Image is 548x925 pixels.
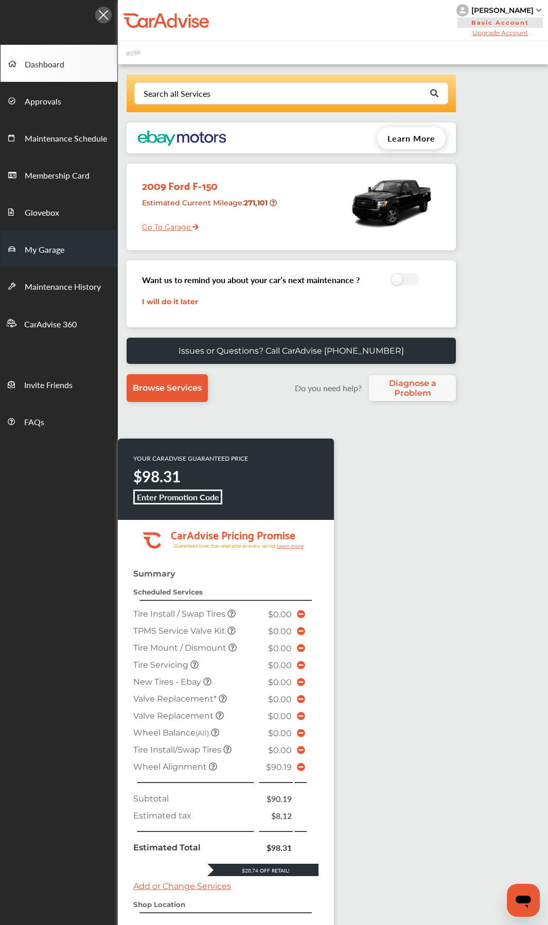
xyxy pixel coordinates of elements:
[536,9,541,12] img: sCxJUJ+qAmfqhQGDUl18vwLg4ZYJ6CxN7XmbOMBAAAAAElFTkSuQmCC
[196,729,209,737] small: (All)
[457,18,543,28] span: Basic Account
[133,900,185,909] strong: Shop Location
[131,807,258,824] td: Estimated tax
[133,881,231,891] a: Add or Change Services
[134,194,285,220] div: Estimated Current Mileage :
[24,379,73,392] span: Invite Friends
[127,374,208,402] a: Browse Services
[25,58,64,72] span: Dashboard
[268,728,292,738] span: $0.00
[1,193,117,230] a: Glovebox
[268,643,292,653] span: $0.00
[25,169,90,183] span: Membership Card
[25,206,59,220] span: Glovebox
[134,215,199,234] a: Go To Garage
[268,677,292,687] span: $0.00
[456,29,544,37] span: Upgrade Account
[1,45,117,82] a: Dashboard
[133,454,248,463] p: YOUR CARADVISE GUARANTEED PRICE
[133,694,219,704] span: Valve Replacement*
[24,318,77,331] span: CarAdvise 360
[24,416,44,429] span: FAQs
[127,338,456,364] a: Issues or Questions? Call CarAdvise [PHONE_NUMBER]
[507,884,540,917] iframe: Button to launch messaging window
[179,346,404,356] p: Issues or Questions? Call CarAdvise [PHONE_NUMBER]
[133,588,203,596] strong: Scheduled Services
[133,465,181,487] strong: $98.31
[133,609,227,619] span: Tire Install / Swap Tires
[131,790,258,807] td: Subtotal
[133,745,223,755] span: Tire Install/Swap Tires
[95,7,112,23] img: Icon.5fd9dcc7.svg
[126,46,141,59] img: placeholder_car.fcab19be.svg
[133,626,227,636] span: TPMS Service Valve Kit
[134,169,285,194] div: 2009 Ford F-150
[174,543,277,549] tspan: Guaranteed lower than retail price on every service.
[133,383,202,393] span: Browse Services
[1,267,117,304] a: Maintenance History
[268,609,292,619] span: $0.00
[369,375,456,401] a: Diagnose a Problem
[142,297,198,306] a: I will do it later
[25,281,101,294] span: Maintenance History
[268,745,292,755] span: $0.00
[258,807,294,824] td: $8.12
[266,762,292,772] span: $90.19
[1,156,117,193] a: Membership Card
[258,839,294,856] td: $98.31
[244,198,270,207] strong: 271,101
[133,569,175,579] strong: Summary
[133,728,211,738] span: Wheel Balance
[290,382,366,394] label: Do you need help?
[25,243,64,257] span: My Garage
[268,626,292,636] span: $0.00
[133,762,209,772] span: Wheel Alignment
[144,90,210,98] div: Search all Services
[268,711,292,721] span: $0.00
[1,230,117,267] a: My Garage
[456,4,469,16] img: knH8PDtVvWoAbQRylUukY18CTiRevjo20fAtgn5MLBQj4uumYvk2MzTtcAIzfGAtb1XOLVMAvhLuqoNAbL4reqehy0jehNKdM...
[25,95,61,109] span: Approvals
[207,867,319,874] div: $20.74 Off Retail!
[277,543,304,549] tspan: Learn more
[142,274,360,286] h3: Want us to remind you about your car’s next maintenance ?
[133,643,228,653] span: Tire Mount / Dismount
[25,132,107,146] span: Maintenance Schedule
[133,711,216,721] span: Valve Replacement
[133,677,203,687] span: New Tires - Ebay
[133,660,190,670] span: Tire Servicing
[1,82,117,119] a: Approvals
[268,660,292,670] span: $0.00
[387,132,435,144] span: Learn More
[171,525,295,544] tspan: CarAdvise Pricing Promise
[374,378,451,398] span: Diagnose a Problem
[137,491,219,503] b: Enter Promotion Code
[131,839,258,856] td: Estimated Total
[268,694,292,704] span: $0.00
[348,169,435,236] img: mobile_5724_st0640_046.jpg
[1,119,117,156] a: Maintenance Schedule
[471,6,534,15] div: [PERSON_NAME]
[258,790,294,807] td: $90.19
